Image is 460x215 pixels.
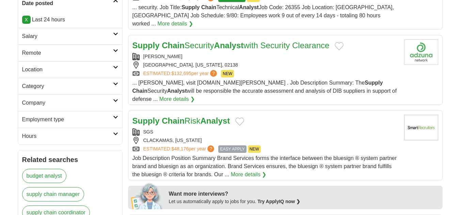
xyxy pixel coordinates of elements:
strong: Supply [132,116,160,125]
span: ... [PERSON_NAME], visit [DOMAIN_NAME][PERSON_NAME] . Job Description Summary: The Security will ... [132,80,397,102]
a: X [22,16,31,24]
a: budget analyst [22,169,66,183]
div: [GEOGRAPHIC_DATA], [US_STATE], 02138 [132,61,399,69]
h2: Employment type [22,115,113,124]
a: ESTIMATED:$48,176per year? [143,145,216,153]
img: apply-iq-scientist.png [131,182,164,209]
img: SGS Consulting logo [404,115,438,140]
a: supply chain manager [22,187,84,201]
span: EASY APPLY [218,145,246,153]
span: $48,176 [171,146,189,151]
a: Salary [18,28,122,44]
span: Job Description Position Summary Brand Services forms the interface between the bluesign ® system... [132,155,397,177]
a: Location [18,61,122,78]
a: Supply ChainSecurityAnalystwith Security Clearance [132,41,330,50]
div: Want more interviews? [169,190,439,198]
a: Supply ChainRiskAnalyst [132,116,230,125]
strong: Supply [132,41,160,50]
span: ? [210,70,217,77]
h2: Location [22,66,113,74]
strong: Chain [162,116,185,125]
a: ESTIMATED:$132,695per year? [143,70,219,77]
div: Let us automatically apply to jobs for you. [169,198,439,205]
strong: Chain [162,41,185,50]
a: More details ❯ [159,95,195,103]
a: Category [18,78,122,94]
span: ? [207,145,214,152]
img: Company logo [404,39,438,65]
div: [PERSON_NAME] [132,53,399,60]
h2: Salary [22,32,113,40]
span: NEW [221,70,234,77]
h2: Remote [22,49,113,57]
a: Company [18,94,122,111]
strong: Analyst [214,41,244,50]
strong: Chain [201,4,216,10]
strong: Supply [181,4,200,10]
a: Employment type [18,111,122,128]
a: More details ❯ [231,171,267,179]
div: CLACKAMAS, [US_STATE] [132,137,399,144]
a: Hours [18,128,122,144]
a: Remote [18,44,122,61]
h2: Category [22,82,113,90]
h2: Related searches [22,155,118,165]
a: SGS [143,129,154,135]
span: $132,695 [171,71,191,76]
strong: Analyst [201,116,230,125]
strong: Chain [132,88,147,94]
a: Try ApplyIQ now ❯ [257,199,300,204]
h2: Hours [22,132,113,140]
strong: Analyst [239,4,259,10]
strong: Supply [365,80,383,86]
h2: Company [22,99,113,107]
strong: Analyst [167,88,187,94]
button: Add to favorite jobs [235,118,244,126]
button: Add to favorite jobs [335,42,344,50]
span: NEW [248,145,261,153]
span: ... security. Job Title: Technical Job Code: 26355 Job Location: [GEOGRAPHIC_DATA], [GEOGRAPHIC_D... [132,4,394,26]
p: Last 24 hours [22,16,118,24]
a: More details ❯ [157,20,193,28]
